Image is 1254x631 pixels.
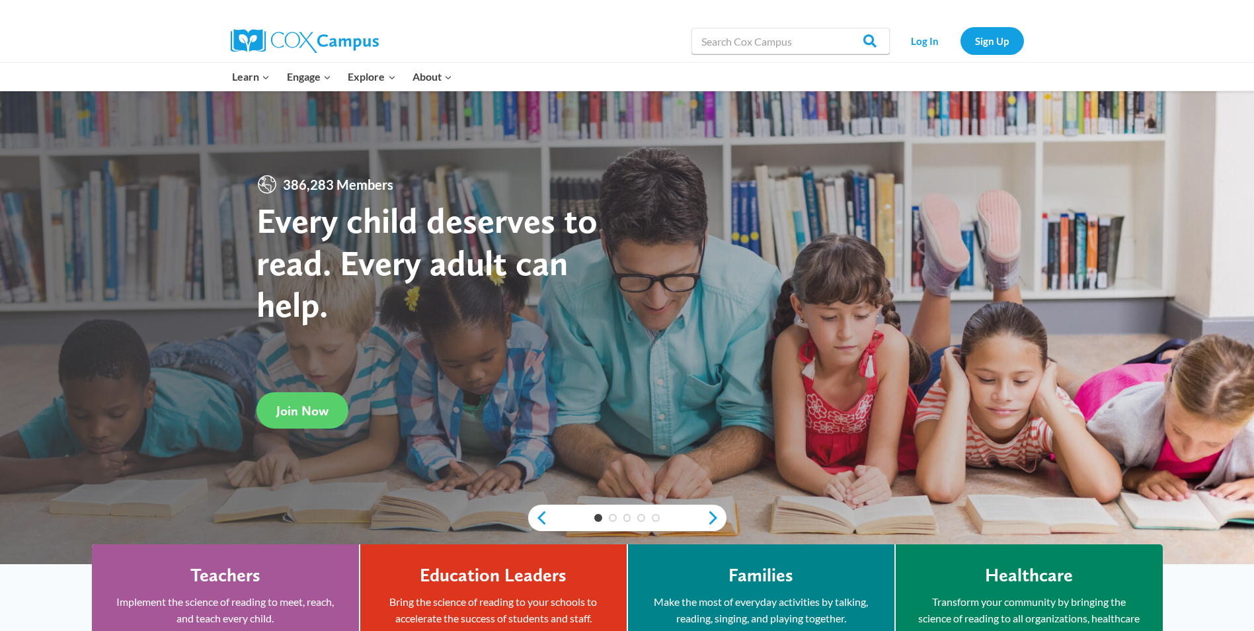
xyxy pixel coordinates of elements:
[420,564,567,587] h4: Education Leaders
[232,68,270,85] span: Learn
[190,564,260,587] h4: Teachers
[278,174,399,195] span: 386,283 Members
[985,564,1073,587] h4: Healthcare
[287,68,331,85] span: Engage
[256,199,598,325] strong: Every child deserves to read. Every adult can help.
[231,29,379,53] img: Cox Campus
[112,593,339,627] p: Implement the science of reading to meet, reach, and teach every child.
[896,27,954,54] a: Log In
[728,564,793,587] h4: Families
[224,63,461,91] nav: Primary Navigation
[412,68,452,85] span: About
[276,403,329,419] span: Join Now
[648,593,875,627] p: Make the most of everyday activities by talking, reading, singing, and playing together.
[594,514,602,522] a: 1
[623,514,631,522] a: 3
[528,505,726,531] div: content slider buttons
[691,28,890,54] input: Search Cox Campus
[707,510,726,526] a: next
[896,27,1024,54] nav: Secondary Navigation
[348,68,395,85] span: Explore
[637,514,645,522] a: 4
[652,514,660,522] a: 5
[256,392,348,429] a: Join Now
[380,593,607,627] p: Bring the science of reading to your schools to accelerate the success of students and staff.
[960,27,1024,54] a: Sign Up
[609,514,617,522] a: 2
[528,510,548,526] a: previous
